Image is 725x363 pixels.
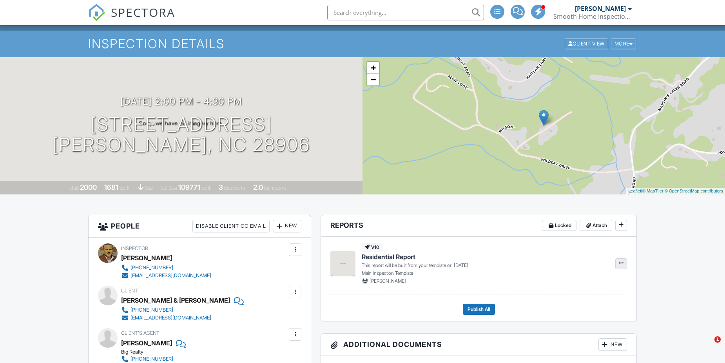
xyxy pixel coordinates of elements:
[121,272,211,280] a: [EMAIL_ADDRESS][DOMAIN_NAME]
[111,4,175,20] span: SPECTORA
[80,183,97,191] div: 2000
[121,306,237,314] a: [PHONE_NUMBER]
[121,349,217,355] div: Big Realty
[642,189,663,193] a: © MapTiler
[714,336,721,343] span: 1
[178,183,200,191] div: 109771
[121,314,237,322] a: [EMAIL_ADDRESS][DOMAIN_NAME]
[367,62,379,74] a: Zoom in
[88,11,175,27] a: SPECTORA
[130,356,173,362] div: [PHONE_NUMBER]
[121,288,138,294] span: Client
[104,183,118,191] div: 1681
[367,74,379,85] a: Zoom out
[145,185,153,191] span: slab
[253,183,263,191] div: 2.0
[628,189,641,193] a: Leaflet
[121,337,172,349] a: [PERSON_NAME]
[121,245,148,251] span: Inspector
[130,265,173,271] div: [PHONE_NUMBER]
[120,185,130,191] span: sq. ft.
[120,96,242,107] h3: [DATE] 2:00 pm - 4:30 pm
[161,185,177,191] span: Lot Size
[273,220,301,232] div: New
[665,189,723,193] a: © OpenStreetMap contributors
[121,355,211,363] a: [PHONE_NUMBER]
[698,336,717,355] iframe: Intercom live chat
[219,183,223,191] div: 3
[121,330,159,336] span: Client's Agent
[130,272,211,279] div: [EMAIL_ADDRESS][DOMAIN_NAME]
[626,188,725,194] div: |
[224,185,246,191] span: bedrooms
[201,185,211,191] span: sq.ft.
[88,37,637,51] h1: Inspection Details
[121,252,172,264] div: [PERSON_NAME]
[192,220,270,232] div: Disable Client CC Email
[264,185,286,191] span: bathrooms
[553,13,632,20] div: Smooth Home Inspections, LLC
[130,315,211,321] div: [EMAIL_ADDRESS][DOMAIN_NAME]
[611,39,636,49] div: More
[89,215,311,238] h3: People
[70,185,79,191] span: Built
[565,39,608,49] div: Client View
[88,4,105,21] img: The Best Home Inspection Software - Spectora
[121,264,211,272] a: [PHONE_NUMBER]
[564,40,610,46] a: Client View
[53,114,310,156] h1: [STREET_ADDRESS] [PERSON_NAME], NC 28906
[327,5,484,20] input: Search everything...
[130,307,173,313] div: [PHONE_NUMBER]
[598,338,627,351] div: New
[575,5,626,13] div: [PERSON_NAME]
[121,294,230,306] div: [PERSON_NAME] & [PERSON_NAME]
[321,334,636,356] h3: Additional Documents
